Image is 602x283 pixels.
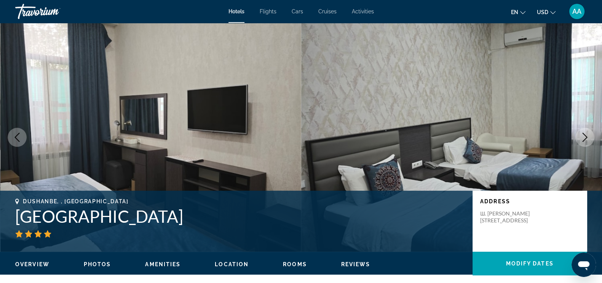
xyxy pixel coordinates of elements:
button: Change currency [537,6,556,18]
span: Amenities [145,261,180,267]
span: en [511,9,518,15]
button: Next image [575,128,594,147]
span: Rooms [283,261,307,267]
p: Ш. [PERSON_NAME][STREET_ADDRESS] [480,210,541,224]
a: Activities [352,8,374,14]
button: Previous image [8,128,27,147]
a: Hotels [228,8,244,14]
span: Overview [15,261,50,267]
a: Travorium [15,2,91,21]
button: Overview [15,261,50,268]
p: Address [480,198,579,204]
span: AA [572,8,581,15]
button: Location [215,261,249,268]
a: Flights [260,8,276,14]
iframe: Кнопка запуска окна обмена сообщениями [572,252,596,277]
a: Cruises [318,8,337,14]
button: Change language [511,6,525,18]
span: Location [215,261,249,267]
button: Amenities [145,261,180,268]
button: Reviews [341,261,370,268]
span: Photos [84,261,111,267]
button: User Menu [567,3,587,19]
span: Dushanbe, , [GEOGRAPHIC_DATA] [23,198,129,204]
span: USD [537,9,548,15]
button: Rooms [283,261,307,268]
span: Reviews [341,261,370,267]
span: Modify Dates [506,260,553,267]
h1: [GEOGRAPHIC_DATA] [15,206,465,226]
button: Photos [84,261,111,268]
a: Cars [292,8,303,14]
button: Modify Dates [473,252,587,275]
